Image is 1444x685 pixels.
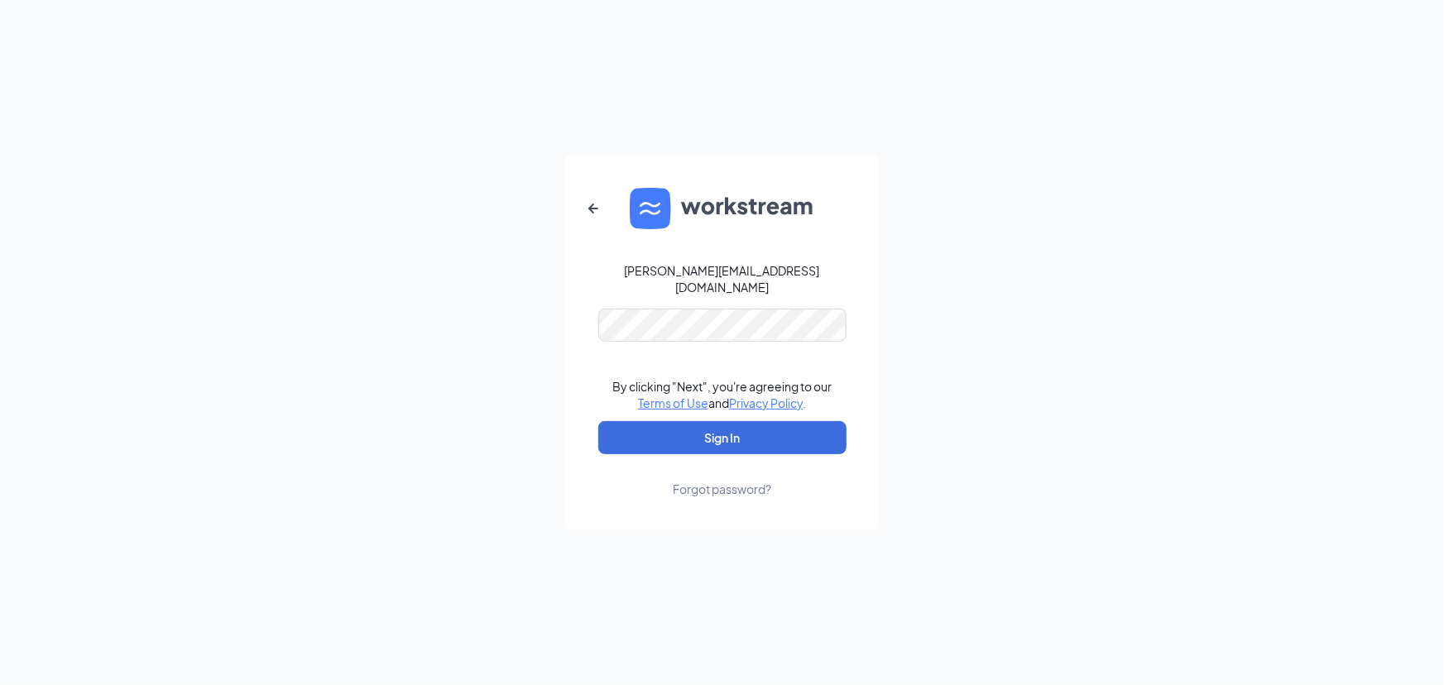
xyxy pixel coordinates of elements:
[612,378,832,411] div: By clicking "Next", you're agreeing to our and .
[573,189,613,228] button: ArrowLeftNew
[729,395,803,410] a: Privacy Policy
[598,262,847,295] div: [PERSON_NAME][EMAIL_ADDRESS][DOMAIN_NAME]
[638,395,708,410] a: Terms of Use
[598,421,847,454] button: Sign In
[583,199,603,218] svg: ArrowLeftNew
[630,188,815,229] img: WS logo and Workstream text
[673,454,771,497] a: Forgot password?
[673,481,771,497] div: Forgot password?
